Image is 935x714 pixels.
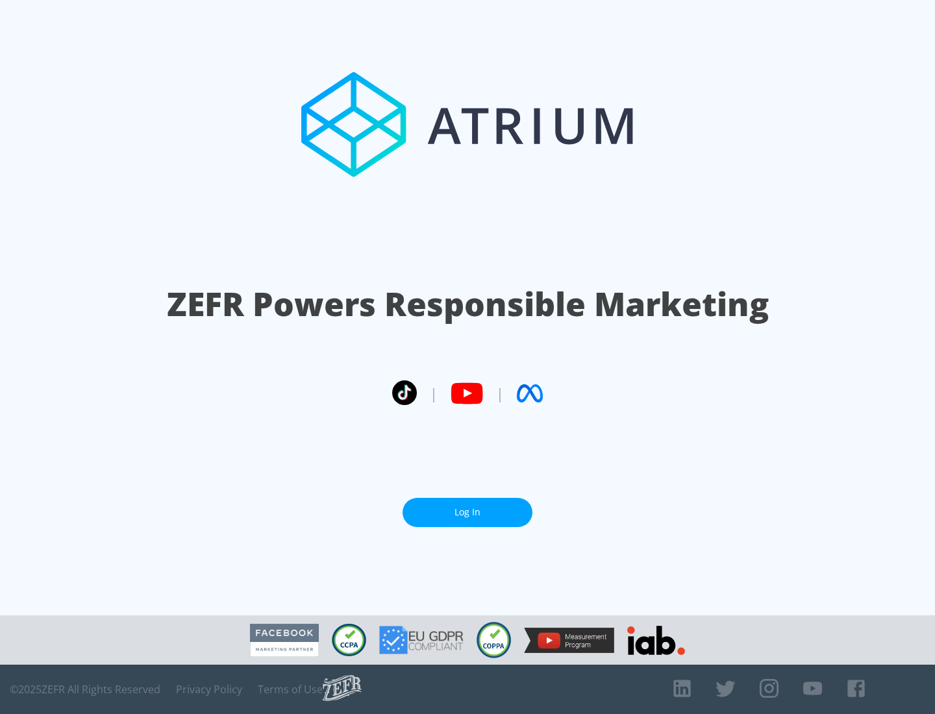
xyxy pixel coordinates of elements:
img: IAB [627,626,685,655]
span: | [496,384,504,403]
a: Terms of Use [258,683,323,696]
img: COPPA Compliant [477,622,511,658]
h1: ZEFR Powers Responsible Marketing [167,282,769,326]
a: Privacy Policy [176,683,242,696]
img: CCPA Compliant [332,624,366,656]
span: | [430,384,438,403]
img: YouTube Measurement Program [524,628,614,653]
a: Log In [403,498,532,527]
img: Facebook Marketing Partner [250,624,319,657]
span: © 2025 ZEFR All Rights Reserved [10,683,160,696]
img: GDPR Compliant [379,626,464,654]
